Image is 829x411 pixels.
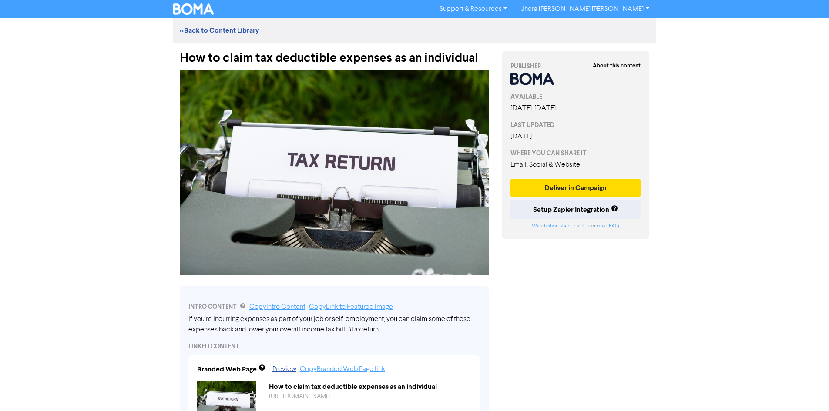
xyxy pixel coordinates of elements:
[173,3,214,15] img: BOMA Logo
[180,43,489,65] div: How to claim tax deductible expenses as an individual
[262,392,478,401] div: https://public2.bomamarketing.com/cp/6xd37g73QRigX0nfECCixb?sa=YoZ3H4F8
[510,131,641,142] div: [DATE]
[249,304,305,311] a: Copy Intro Content
[593,62,641,69] strong: About this content
[269,393,331,399] a: [URL][DOMAIN_NAME]
[510,179,641,197] button: Deliver in Campaign
[510,149,641,158] div: WHERE YOU CAN SHARE IT
[510,62,641,71] div: PUBLISHER
[597,224,619,229] a: read FAQ
[510,222,641,230] div: or
[180,26,259,35] a: <<Back to Content Library
[510,103,641,114] div: [DATE] - [DATE]
[510,120,641,130] div: LAST UPDATED
[197,364,257,374] div: Branded Web Page
[510,92,641,101] div: AVAILABLE
[300,366,385,373] a: Copy Branded Web Page link
[433,2,514,16] a: Support & Resources
[188,342,480,351] div: LINKED CONTENT
[514,2,656,16] a: Jhera [PERSON_NAME] [PERSON_NAME]
[309,304,393,311] a: Copy Link to Featured Image
[272,366,296,373] a: Preview
[188,314,480,335] div: If you’re incurring expenses as part of your job or self-employment, you can claim some of these ...
[532,224,590,229] a: Watch short Zapier video
[510,160,641,170] div: Email, Social & Website
[262,381,478,392] div: How to claim tax deductible expenses as an individual
[188,302,480,312] div: INTRO CONTENT
[510,200,641,219] button: Setup Zapier Integration
[720,317,829,411] iframe: Chat Widget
